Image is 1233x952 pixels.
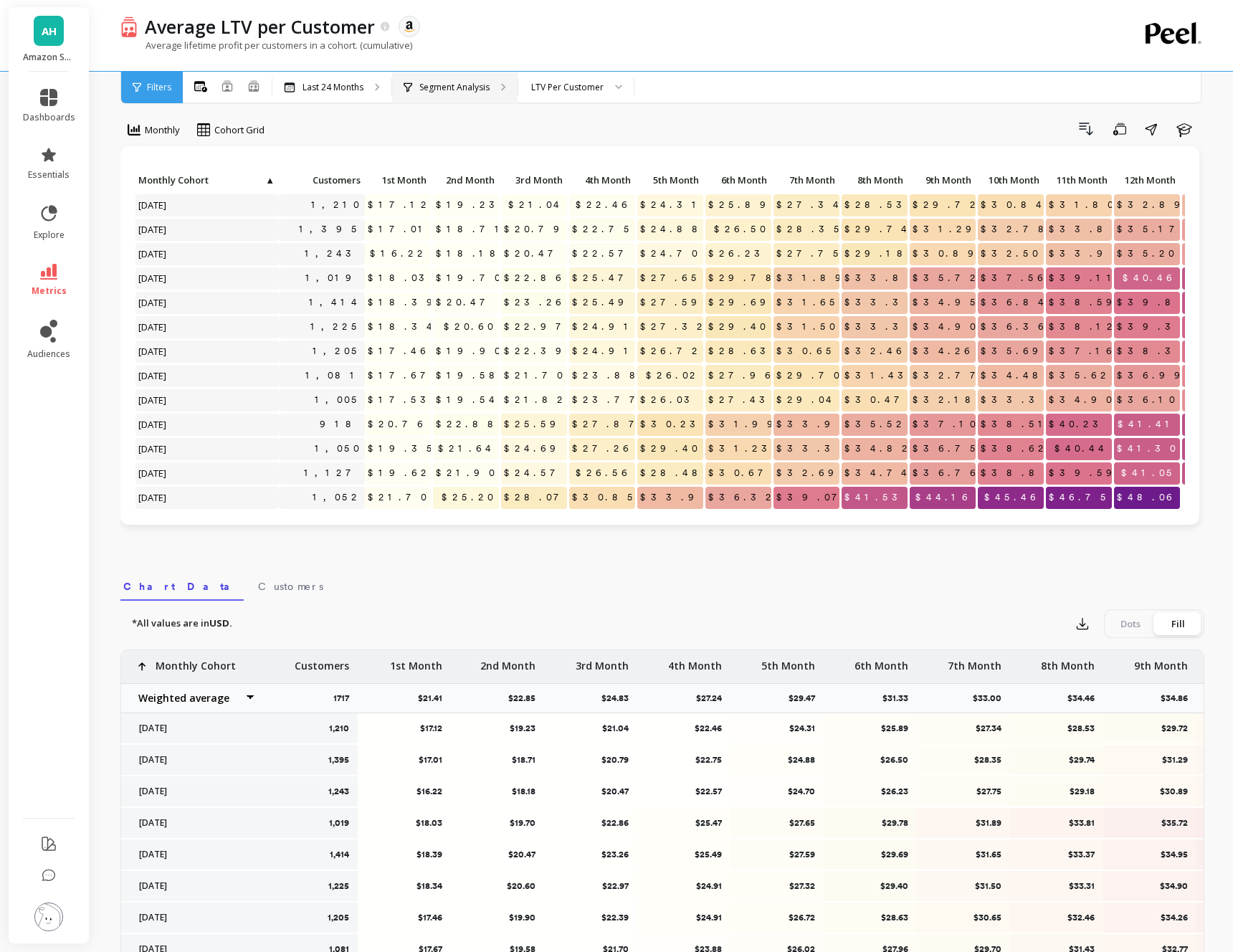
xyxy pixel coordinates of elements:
span: $22.88 [433,414,507,435]
p: 1st Month [365,170,431,190]
span: $20.47 [433,292,499,313]
span: $32.18 [910,389,984,411]
span: $44.16 [913,487,976,508]
span: $35.69 [978,341,1052,362]
span: $27.43 [705,389,779,411]
span: $27.65 [637,267,705,289]
p: 1,395 [328,754,349,766]
span: $28.35 [773,219,847,240]
span: $31.80 [1046,194,1119,216]
div: Toggle SortBy [1045,170,1113,192]
span: $34.90 [1046,389,1118,411]
span: $20.76 [365,414,431,435]
div: Toggle SortBy [568,170,637,192]
p: 4th Month [668,650,722,673]
p: $17.12 [367,723,442,734]
span: $32.46 [842,341,910,362]
div: Toggle SortBy [637,170,705,192]
span: [DATE] [135,414,171,435]
p: $31.33 [882,692,917,704]
p: $22.46 [647,723,722,734]
p: $34.46 [1067,692,1103,704]
span: $20.47 [501,243,567,265]
span: $30.89 [910,243,987,265]
span: $19.23 [433,194,508,216]
span: $24.57 [501,462,569,484]
span: $27.75 [773,243,847,265]
a: 1,081 [303,365,365,386]
span: $25.49 [569,292,637,313]
span: $17.01 [365,219,433,240]
span: 10th Month [981,174,1039,186]
span: $27.87 [569,414,648,435]
p: Customers [279,170,365,190]
span: $16.22 [367,243,431,265]
span: $29.18 [842,243,916,265]
span: $28.48 [637,462,711,484]
p: 10th Month [978,170,1044,190]
span: [DATE] [135,365,171,386]
div: Toggle SortBy [135,170,203,192]
span: [DATE] [135,194,171,216]
span: $32.78 [978,219,1057,240]
span: Monthly [145,123,180,137]
span: $32.89 [1114,194,1194,216]
span: $34.74 [842,462,915,484]
span: Cohort Grid [214,123,265,137]
span: $25.20 [439,487,499,508]
a: 1,050 [312,438,365,460]
span: $33.99 [637,487,723,508]
span: 7th Month [776,174,835,186]
span: $18.71 [433,219,510,240]
span: $31.99 [705,414,786,435]
span: $22.97 [501,316,575,338]
p: $19.23 [460,723,535,734]
a: 1,395 [296,219,365,240]
div: Toggle SortBy [977,170,1045,192]
span: $36.10 [1114,389,1181,411]
p: $21.04 [553,723,629,734]
span: 5th Month [640,174,699,186]
p: Amazon Seller: https://sellingpartnerapi-na.amazon.com [23,52,75,63]
span: $26.23 [705,243,773,265]
span: $41.53 [842,487,911,508]
a: 918 [317,414,365,435]
span: $28.53 [842,194,915,216]
span: $30.47 [842,389,913,411]
span: $36.36 [978,316,1052,338]
p: Monthly Cohort [135,170,279,190]
span: $30.84 [978,194,1049,216]
p: $27.34 [926,723,1001,734]
span: [DATE] [135,292,171,313]
span: $22.57 [569,243,637,265]
span: $36.32 [705,487,779,508]
span: $36.75 [910,438,984,460]
a: 1,052 [310,487,365,508]
span: $40.23 [1046,414,1112,435]
span: dashboards [23,112,75,123]
span: $18.18 [433,243,509,265]
span: $26.56 [573,462,635,484]
span: 9th Month [913,174,971,186]
p: Monthly Cohort [156,650,236,673]
p: 4th Month [569,170,635,190]
span: $38.59 [1046,292,1125,313]
p: $17.01 [367,754,442,766]
span: $38.32 [1114,341,1194,362]
span: $39.87 [1114,292,1199,313]
span: Filters [147,82,171,93]
span: Customers [258,579,323,594]
p: [DATE] [130,723,256,734]
div: Toggle SortBy [841,170,909,192]
span: $40.46 [1120,267,1180,289]
span: $33.37 [842,292,927,313]
span: $34.90 [910,316,981,338]
span: [DATE] [135,438,171,460]
p: 7th Month [948,650,1001,673]
span: 12th Month [1117,174,1176,186]
span: $19.90 [433,341,506,362]
span: $31.89 [773,267,854,289]
span: $29.69 [705,292,779,313]
div: Fill [1154,612,1201,635]
span: AH [42,23,57,39]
